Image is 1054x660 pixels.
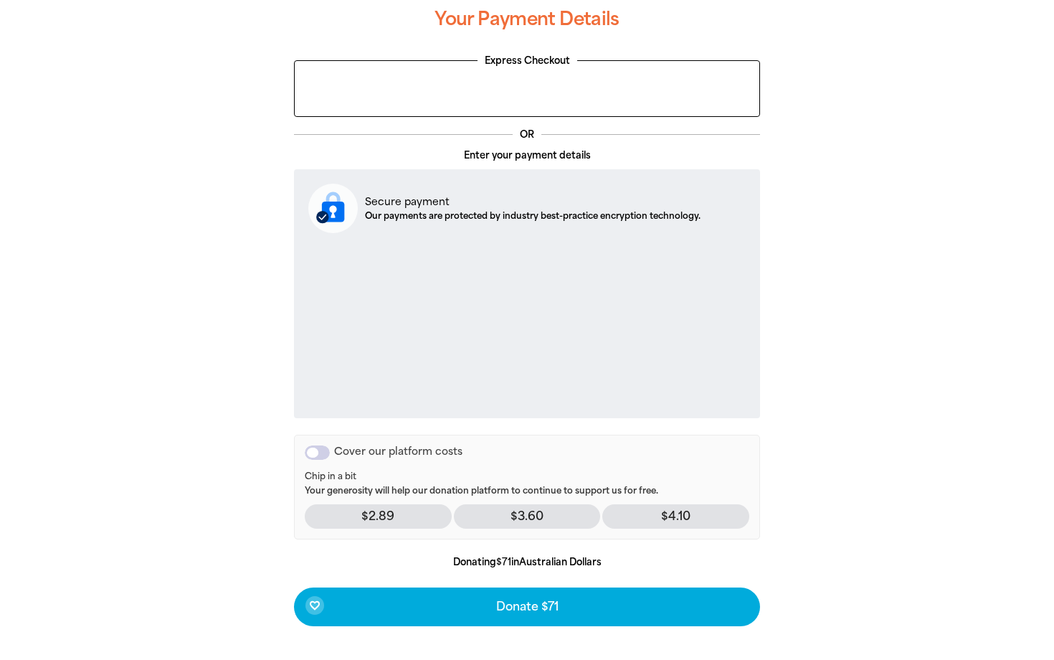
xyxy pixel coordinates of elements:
[602,504,749,529] p: $4.10
[365,194,701,209] p: Secure payment
[305,504,452,529] p: $2.89
[496,557,511,567] b: $71
[305,471,749,497] p: Your generosity will help our donation platform to continue to support us for free.
[294,148,760,163] p: Enter your payment details
[302,68,752,108] iframe: PayPal-paypal
[454,504,601,529] p: $3.60
[305,245,749,406] iframe: Secure payment input frame
[513,128,541,142] p: OR
[294,588,760,626] button: favorite_borderDonate $71
[478,54,577,68] legend: Express Checkout
[305,445,330,460] button: Cover our platform costs
[496,601,559,613] span: Donate $71
[294,555,760,570] p: Donating in Australian Dollars
[309,600,321,611] i: favorite_border
[305,471,749,483] span: Chip in a bit
[365,209,701,222] p: Our payments are protected by industry best-practice encryption technology.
